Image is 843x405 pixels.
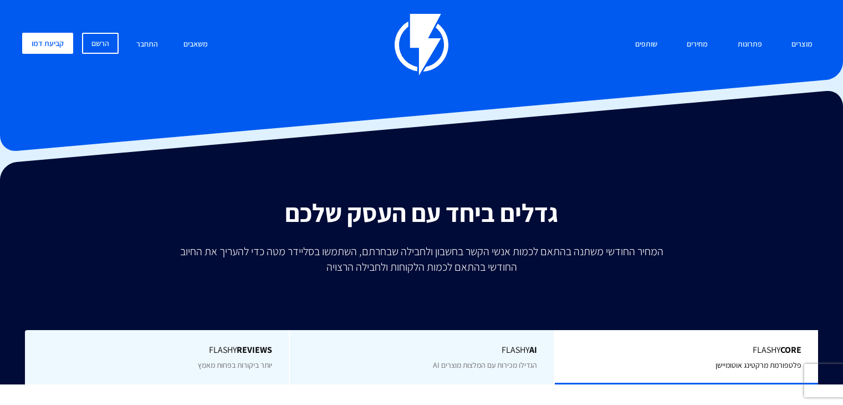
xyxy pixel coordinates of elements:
[716,360,801,370] span: פלטפורמת מרקטינג אוטומיישן
[529,344,537,356] b: AI
[42,344,273,357] span: Flashy
[82,33,119,54] a: הרשם
[729,33,770,57] a: פתרונות
[627,33,666,57] a: שותפים
[237,344,272,356] b: REVIEWS
[198,360,272,370] span: יותר ביקורות בפחות מאמץ
[172,244,671,275] p: המחיר החודשי משתנה בהתאם לכמות אנשי הקשר בחשבון ולחבילה שבחרתם, השתמשו בסליידר מטה כדי להעריך את ...
[175,33,216,57] a: משאבים
[8,199,835,226] h2: גדלים ביחד עם העסק שלכם
[128,33,166,57] a: התחבר
[306,344,537,357] span: Flashy
[783,33,821,57] a: מוצרים
[22,33,73,54] a: קביעת דמו
[780,344,801,356] b: Core
[678,33,716,57] a: מחירים
[433,360,537,370] span: הגדילו מכירות עם המלצות מוצרים AI
[571,344,801,357] span: Flashy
